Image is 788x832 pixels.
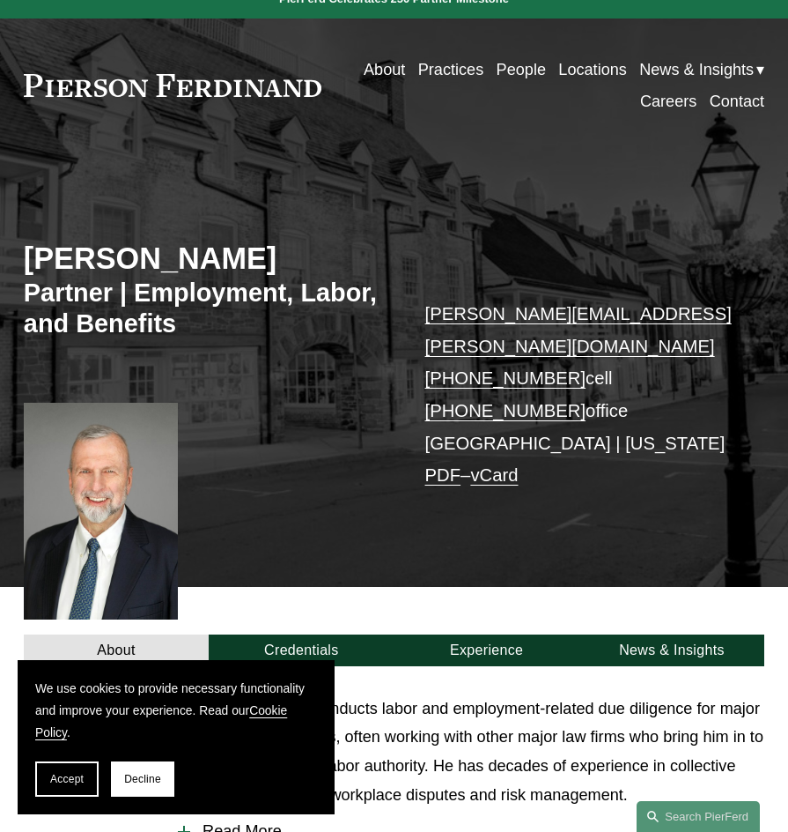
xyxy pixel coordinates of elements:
h3: Partner | Employment, Labor, and Benefits [24,278,394,341]
section: Cookie banner [18,660,335,814]
a: [PERSON_NAME][EMAIL_ADDRESS][PERSON_NAME][DOMAIN_NAME] [425,304,732,356]
button: Accept [35,761,99,797]
h2: [PERSON_NAME] [24,241,394,278]
span: Decline [124,773,161,785]
p: We use cookies to provide necessary functionality and improve your experience. Read our . [35,678,317,744]
button: Decline [111,761,174,797]
a: [PHONE_NUMBER] [425,368,586,388]
a: Contact [710,85,764,117]
a: [PHONE_NUMBER] [425,401,586,420]
a: People [497,54,546,85]
a: Search this site [637,801,760,832]
p: cell office [GEOGRAPHIC_DATA] | [US_STATE] – [425,298,734,491]
a: PDF [425,465,461,485]
a: Credentials [209,635,394,666]
span: Accept [50,773,84,785]
a: Locations [558,54,627,85]
a: Practices [418,54,484,85]
a: About [24,635,209,666]
a: News & Insights [579,635,764,666]
a: About [364,54,405,85]
p: [PERSON_NAME] conducts labor and employment-related due diligence for major corporate transaction... [178,695,764,810]
a: Experience [394,635,579,666]
a: folder dropdown [639,54,764,85]
a: Careers [640,85,696,117]
span: News & Insights [639,56,754,85]
a: vCard [470,465,518,485]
